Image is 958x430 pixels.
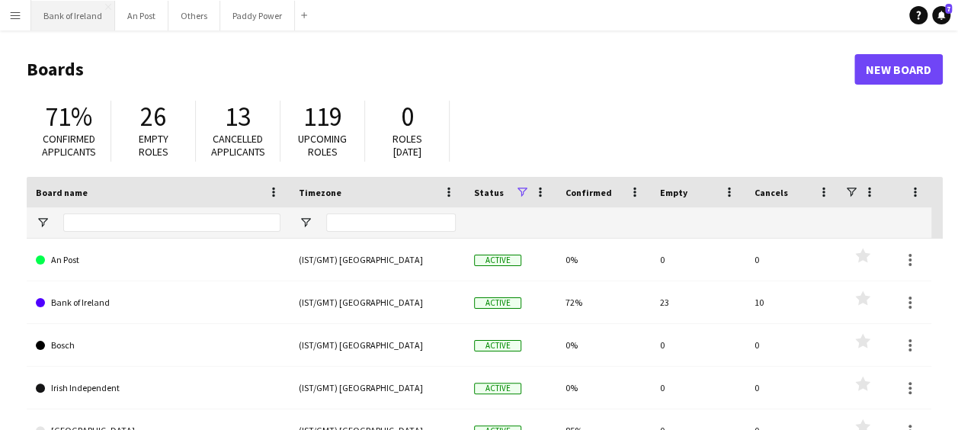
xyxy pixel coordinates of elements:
div: 0 [651,239,745,281]
span: Active [474,297,521,309]
div: 0% [556,239,651,281]
div: (IST/GMT) [GEOGRAPHIC_DATA] [290,281,465,323]
div: 0 [651,324,745,366]
div: (IST/GMT) [GEOGRAPHIC_DATA] [290,367,465,409]
button: An Post [115,1,168,30]
div: 23 [651,281,745,323]
div: 0 [745,324,840,366]
span: Confirmed applicants [42,132,96,159]
span: Cancels [755,187,788,198]
span: Upcoming roles [298,132,347,159]
a: New Board [854,54,943,85]
div: 0% [556,367,651,409]
span: Timezone [299,187,341,198]
div: (IST/GMT) [GEOGRAPHIC_DATA] [290,239,465,281]
span: Cancelled applicants [211,132,265,159]
button: Open Filter Menu [36,216,50,229]
span: 13 [225,100,251,133]
a: Bank of Ireland [36,281,280,324]
div: 0 [745,239,840,281]
a: Bosch [36,324,280,367]
span: 119 [303,100,342,133]
span: Empty roles [139,132,168,159]
span: Active [474,340,521,351]
span: Active [474,255,521,266]
button: Paddy Power [220,1,295,30]
span: 26 [140,100,166,133]
span: 71% [45,100,92,133]
a: 7 [932,6,950,24]
button: Open Filter Menu [299,216,312,229]
span: Roles [DATE] [392,132,422,159]
div: 72% [556,281,651,323]
button: Others [168,1,220,30]
span: Empty [660,187,687,198]
div: 10 [745,281,840,323]
span: Board name [36,187,88,198]
div: 0 [651,367,745,409]
div: 0 [745,367,840,409]
span: Status [474,187,504,198]
span: 0 [401,100,414,133]
button: Bank of Ireland [31,1,115,30]
span: Confirmed [566,187,612,198]
span: Active [474,383,521,394]
div: 0% [556,324,651,366]
h1: Boards [27,58,854,81]
div: (IST/GMT) [GEOGRAPHIC_DATA] [290,324,465,366]
a: Irish Independent [36,367,280,409]
a: An Post [36,239,280,281]
span: 7 [945,4,952,14]
input: Board name Filter Input [63,213,280,232]
input: Timezone Filter Input [326,213,456,232]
